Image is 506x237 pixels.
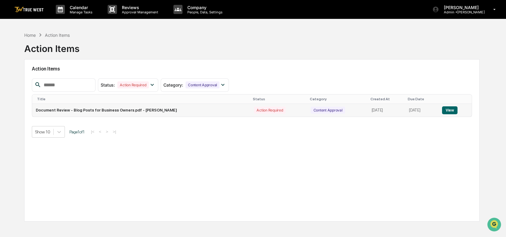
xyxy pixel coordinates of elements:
[12,88,38,94] span: Data Lookup
[183,5,226,10] p: Company
[405,104,438,117] td: [DATE]
[186,81,219,88] div: Content Approval
[45,33,70,38] div: Action Items
[311,107,345,114] div: Content Approval
[111,129,118,134] button: >|
[97,129,103,134] button: <
[253,97,305,101] div: Status
[183,10,226,14] p: People, Data, Settings
[408,97,436,101] div: Due Date
[21,52,77,57] div: We're available if you need us!
[6,77,11,82] div: 🖐️
[487,217,503,233] iframe: Open customer support
[65,10,96,14] p: Manage Tasks
[117,81,149,88] div: Action Required
[24,33,36,38] div: Home
[32,66,472,72] h2: Action Items
[21,46,99,52] div: Start new chat
[104,129,110,134] button: >
[439,5,484,10] p: [PERSON_NAME]
[117,10,161,14] p: Approval Management
[442,106,457,114] button: View
[43,102,73,107] a: Powered byPylon
[65,5,96,10] p: Calendar
[24,38,79,54] div: Action Items
[439,10,484,14] p: Admin • [PERSON_NAME]
[89,129,96,134] button: |<
[254,107,285,114] div: Action Required
[15,7,44,12] img: logo
[32,104,250,117] td: Document Review - Blog Posts for Business Owners.pdf - [PERSON_NAME]
[60,103,73,107] span: Pylon
[37,97,248,101] div: Title
[163,82,183,88] span: Category :
[310,97,365,101] div: Category
[12,76,39,82] span: Preclearance
[6,88,11,93] div: 🔎
[50,76,75,82] span: Attestations
[69,129,85,134] span: Page 1 of 1
[442,108,457,112] a: View
[368,104,405,117] td: [DATE]
[370,97,403,101] div: Created At
[6,12,110,22] p: How can we help?
[101,82,115,88] span: Status :
[103,48,110,55] button: Start new chat
[6,46,17,57] img: 1746055101610-c473b297-6a78-478c-a979-82029cc54cd1
[117,5,161,10] p: Reviews
[4,74,42,85] a: 🖐️Preclearance
[44,77,49,82] div: 🗄️
[42,74,78,85] a: 🗄️Attestations
[4,85,41,96] a: 🔎Data Lookup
